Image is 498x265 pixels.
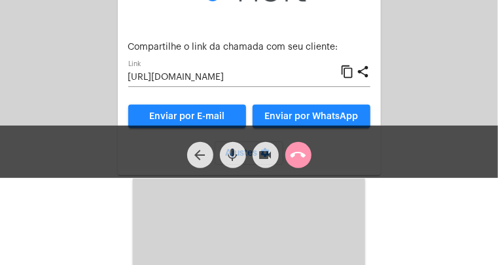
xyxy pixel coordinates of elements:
[357,64,370,80] mat-icon: share
[225,147,241,163] mat-icon: mic
[192,147,208,163] mat-icon: arrow_back
[258,147,274,163] mat-icon: videocam
[291,147,306,163] mat-icon: call_end
[253,105,370,128] button: Enviar por WhatsApp
[149,112,224,121] span: Enviar por E-mail
[128,105,246,128] a: Enviar por E-mail
[341,64,355,80] mat-icon: content_copy
[264,112,358,121] span: Enviar por WhatsApp
[128,43,370,52] p: Compartilhe o link da chamada com seu cliente:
